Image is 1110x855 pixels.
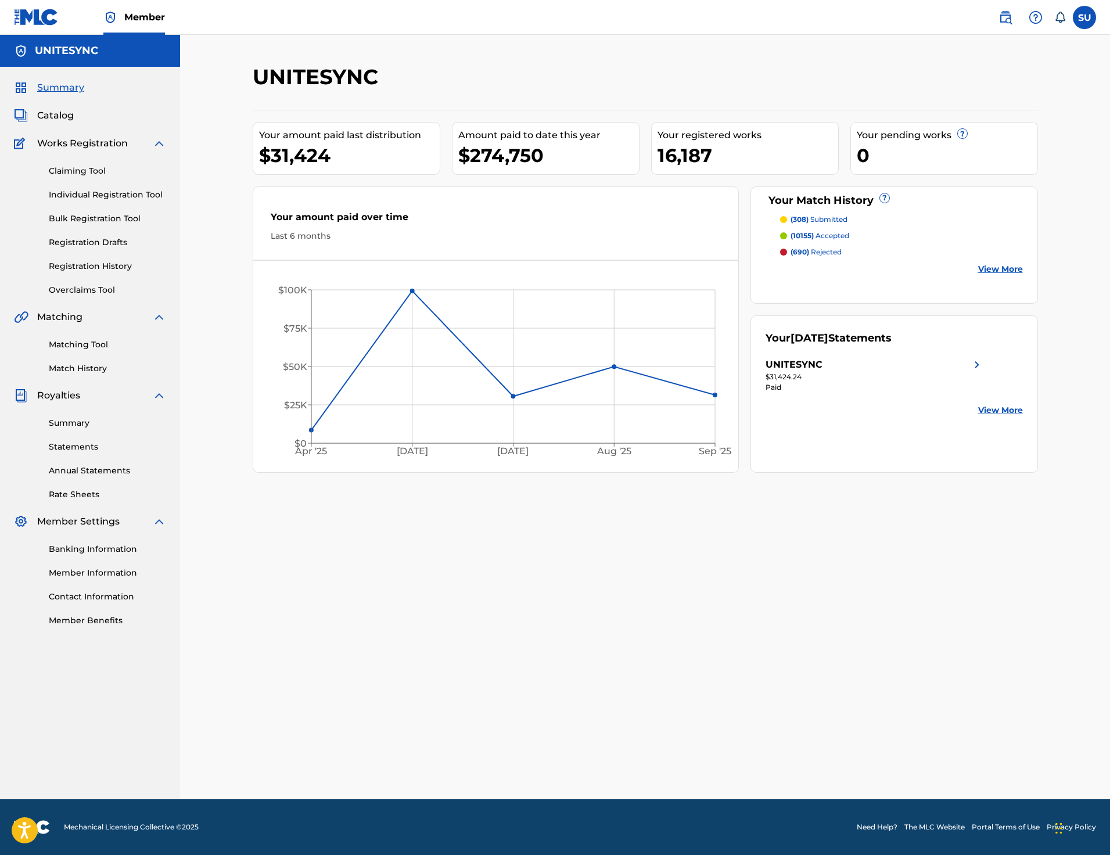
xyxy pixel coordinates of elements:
div: $274,750 [458,142,639,168]
a: Banking Information [49,543,166,555]
img: Matching [14,310,28,324]
a: Public Search [994,6,1017,29]
a: Statements [49,441,166,453]
tspan: $100K [278,285,307,296]
div: Your registered works [658,128,838,142]
iframe: Resource Center [1077,609,1110,702]
div: $31,424 [259,142,440,168]
a: Member Benefits [49,615,166,627]
tspan: [DATE] [396,446,428,457]
span: (308) [791,215,809,224]
span: [DATE] [791,332,828,344]
div: 0 [857,142,1037,168]
a: Rate Sheets [49,488,166,501]
a: Bulk Registration Tool [49,213,166,225]
a: Claiming Tool [49,165,166,177]
span: ? [880,193,889,203]
p: accepted [791,231,849,241]
span: Works Registration [37,136,128,150]
a: Portal Terms of Use [972,822,1040,832]
span: Matching [37,310,82,324]
p: rejected [791,247,842,257]
a: Registration History [49,260,166,272]
a: Privacy Policy [1047,822,1096,832]
img: expand [152,389,166,403]
span: Mechanical Licensing Collective © 2025 [64,822,199,832]
div: Your amount paid last distribution [259,128,440,142]
img: Top Rightsholder [103,10,117,24]
a: Match History [49,362,166,375]
tspan: Apr '25 [294,446,327,457]
a: Matching Tool [49,339,166,351]
div: Your pending works [857,128,1037,142]
div: 16,187 [658,142,838,168]
div: $31,424.24 [766,372,984,382]
a: CatalogCatalog [14,109,74,123]
img: MLC Logo [14,9,59,26]
img: logo [14,820,50,834]
a: SummarySummary [14,81,84,95]
a: UNITESYNCright chevron icon$31,424.24Paid [766,358,984,393]
a: View More [978,404,1023,416]
div: Your amount paid over time [271,210,721,230]
a: Annual Statements [49,465,166,477]
a: (690) rejected [780,247,1023,257]
div: Amount paid to date this year [458,128,639,142]
img: Summary [14,81,28,95]
span: (10155) [791,231,814,240]
img: Member Settings [14,515,28,529]
a: Need Help? [857,822,897,832]
a: View More [978,263,1023,275]
tspan: [DATE] [497,446,529,457]
h2: UNITESYNC [253,64,384,90]
tspan: Sep '25 [699,446,731,457]
div: UNITESYNC [766,358,822,372]
a: Contact Information [49,591,166,603]
img: expand [152,136,166,150]
a: Member Information [49,567,166,579]
img: Catalog [14,109,28,123]
div: Paid [766,382,984,393]
tspan: $50K [282,361,307,372]
img: Accounts [14,44,28,58]
a: The MLC Website [904,822,965,832]
a: (308) submitted [780,214,1023,225]
a: Overclaims Tool [49,284,166,296]
div: Notifications [1054,12,1066,23]
img: Royalties [14,389,28,403]
a: Summary [49,417,166,429]
a: (10155) accepted [780,231,1023,241]
span: (690) [791,247,809,256]
img: expand [152,515,166,529]
span: Catalog [37,109,74,123]
span: Member Settings [37,515,120,529]
span: Royalties [37,389,80,403]
div: Přetáhnout [1055,811,1062,846]
span: Summary [37,81,84,95]
div: User Menu [1073,6,1096,29]
tspan: $25K [283,400,307,411]
div: Last 6 months [271,230,721,242]
span: Member [124,10,165,24]
a: Registration Drafts [49,236,166,249]
div: Your Match History [766,193,1023,209]
iframe: Chat Widget [1052,799,1110,855]
span: ? [958,129,967,138]
tspan: Aug '25 [597,446,631,457]
div: Your Statements [766,330,892,346]
div: Widget pro chat [1052,799,1110,855]
img: Works Registration [14,136,29,150]
tspan: $0 [294,438,306,449]
img: search [998,10,1012,24]
tspan: $75K [283,323,307,334]
p: submitted [791,214,847,225]
a: Individual Registration Tool [49,189,166,201]
h5: UNITESYNC [35,44,98,58]
div: Help [1024,6,1047,29]
img: right chevron icon [970,358,984,372]
img: expand [152,310,166,324]
img: help [1029,10,1043,24]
